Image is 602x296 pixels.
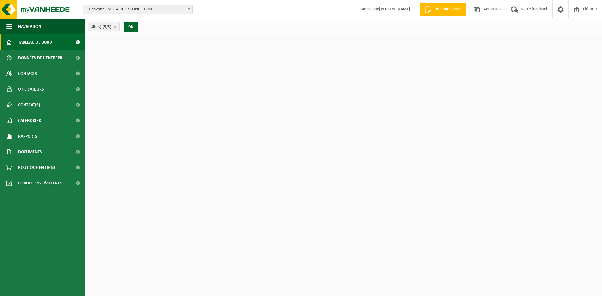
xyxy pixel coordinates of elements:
[18,97,40,113] span: Contrat(s)
[18,175,66,191] span: Conditions d'accepta...
[420,3,466,16] a: Demande devis
[18,34,52,50] span: Tableau de bord
[18,66,37,81] span: Contacts
[18,113,41,128] span: Calendrier
[83,5,192,14] span: 10-762866 - M.C.A. RECYCLING - FOREST
[379,7,410,12] strong: [PERSON_NAME]
[91,22,111,32] span: Site(s)
[18,19,41,34] span: Navigation
[18,160,56,175] span: Boutique en ligne
[18,128,37,144] span: Rapports
[88,22,120,31] button: Site(s)(5/5)
[103,25,111,29] count: (5/5)
[433,6,463,13] span: Demande devis
[124,22,138,32] button: OK
[18,50,66,66] span: Données de l'entrepr...
[18,144,42,160] span: Documents
[18,81,44,97] span: Utilisateurs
